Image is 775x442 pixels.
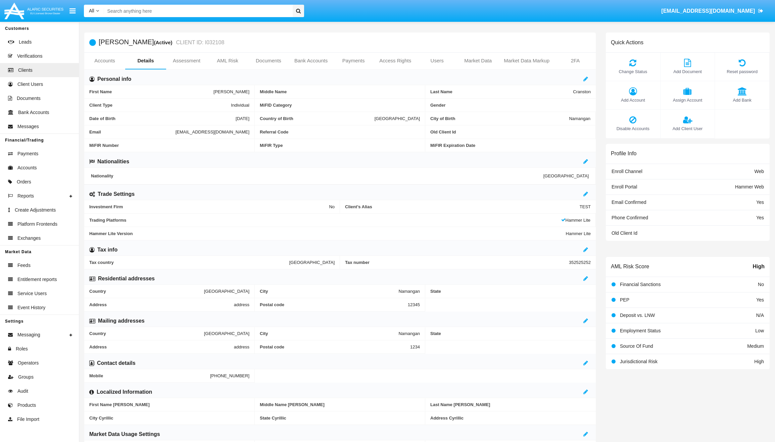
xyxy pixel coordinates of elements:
[543,173,589,178] span: [GEOGRAPHIC_DATA]
[17,81,43,88] span: Client Users
[260,331,398,336] span: City
[97,75,131,83] h6: Personal info
[661,8,755,14] span: [EMAIL_ADDRESS][DOMAIN_NAME]
[345,260,569,265] span: Tax number
[104,5,291,17] input: Search
[498,53,555,69] a: Market Data Markup
[91,173,543,178] span: Nationality
[756,200,764,205] span: Yes
[204,289,249,294] span: [GEOGRAPHIC_DATA]
[207,53,248,69] a: AML Risk
[658,2,767,20] a: [EMAIL_ADDRESS][DOMAIN_NAME]
[89,116,236,121] span: Date of Birth
[754,169,764,174] span: Web
[747,343,764,349] span: Medium
[260,402,420,407] span: Middle Name [PERSON_NAME]
[89,416,249,421] span: City Cyrillic
[664,68,712,75] span: Add Document
[17,331,40,338] span: Messaging
[18,109,49,116] span: Bank Accounts
[89,402,249,407] span: First Name [PERSON_NAME]
[620,359,658,364] span: Jurisdictional Risk
[98,275,155,282] h6: Residential addresses
[612,215,648,220] span: Phone Confirmed
[98,190,135,198] h6: Trade Settings
[89,218,561,223] span: Trading Platforms
[664,97,712,103] span: Assign Account
[430,143,591,148] span: MiFIR Expiration Date
[756,313,764,318] span: N/A
[17,178,31,185] span: Orders
[430,416,591,421] span: Address Cyrillic
[260,416,420,421] span: State Cyrillic
[260,129,420,134] span: Referral Code
[17,276,57,283] span: Entitlement reports
[17,262,31,269] span: Feeds
[735,184,764,189] span: Hammer Web
[89,129,176,134] span: Email
[609,68,657,75] span: Change Status
[569,116,590,121] span: Namangan
[430,289,591,294] span: State
[17,304,45,311] span: Event History
[374,53,417,69] a: Access Rights
[18,360,39,367] span: Operators
[89,143,249,148] span: MiFIR Number
[410,344,420,349] span: 1234
[609,97,657,103] span: Add Account
[580,204,591,209] span: TEST
[231,103,249,108] span: Individual
[561,218,590,223] span: Hammer Lite
[611,263,649,270] h6: AML Risk Score
[17,53,42,60] span: Verifications
[89,344,234,349] span: Address
[289,260,335,265] span: [GEOGRAPHIC_DATA]
[609,125,657,132] span: Disable Accounts
[84,53,125,69] a: Accounts
[204,331,249,336] span: [GEOGRAPHIC_DATA]
[758,282,764,287] span: No
[289,53,333,69] a: Bank Accounts
[260,344,410,349] span: Postal code
[125,53,166,69] a: Details
[753,263,765,271] span: High
[664,125,712,132] span: Add Client User
[756,297,764,302] span: Yes
[430,103,591,108] span: Gender
[260,143,420,148] span: MiFIR Type
[375,116,420,121] span: [GEOGRAPHIC_DATA]
[17,290,47,297] span: Service Users
[234,302,249,307] span: address
[19,39,32,46] span: Leads
[260,103,420,108] span: MiFID Category
[398,289,420,294] span: Namangan
[754,359,764,364] span: High
[154,39,174,46] div: (Active)
[236,116,249,121] span: [DATE]
[569,260,591,265] span: 352525252
[89,89,213,94] span: First Name
[97,246,117,254] h6: Tax info
[430,116,569,121] span: City of Birth
[756,215,764,220] span: Yes
[457,53,498,69] a: Market Data
[260,116,375,121] span: Country of Birth
[175,40,225,45] small: CLIENT ID: I032108
[15,207,56,214] span: Create Adjustments
[430,331,591,336] span: State
[408,302,420,307] span: 12345
[89,8,94,13] span: All
[89,231,566,236] span: Hammer Lite Version
[98,317,145,325] h6: Mailing addresses
[611,150,636,157] h6: Profile Info
[573,89,591,94] span: Cranston
[84,7,104,14] a: All
[176,129,249,134] span: [EMAIL_ADDRESS][DOMAIN_NAME]
[555,53,596,69] a: 2FA
[97,158,129,165] h6: Nationalities
[17,235,41,242] span: Exchanges
[89,302,234,307] span: Address
[89,103,231,108] span: Client Type
[234,344,249,349] span: address
[620,343,653,349] span: Source Of Fund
